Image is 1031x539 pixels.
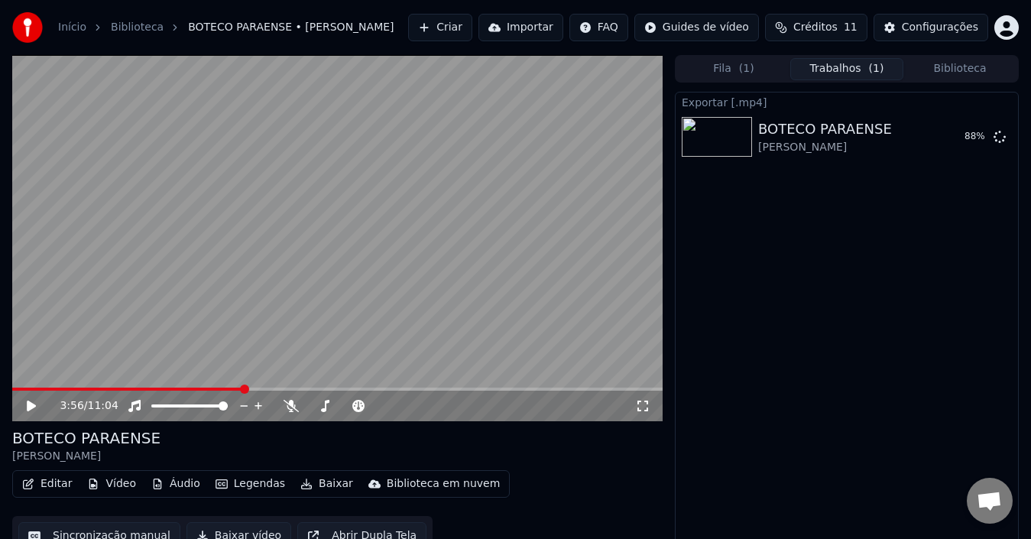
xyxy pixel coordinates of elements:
[60,398,96,414] div: /
[902,20,978,35] div: Configurações
[569,14,628,41] button: FAQ
[81,473,142,495] button: Vídeo
[903,58,1016,80] button: Biblioteca
[60,398,83,414] span: 3:56
[967,478,1013,524] div: Bate-papo aberto
[739,61,754,76] span: ( 1 )
[844,20,858,35] span: 11
[111,20,164,35] a: Biblioteca
[677,58,790,80] button: Fila
[88,398,118,414] span: 11:04
[58,20,86,35] a: Início
[869,61,884,76] span: ( 1 )
[793,20,838,35] span: Créditos
[12,12,43,43] img: youka
[387,476,501,492] div: Biblioteca em nuvem
[12,427,160,449] div: BOTECO PARAENSE
[188,20,394,35] span: BOTECO PARAENSE • [PERSON_NAME]
[58,20,394,35] nav: breadcrumb
[12,449,160,464] div: [PERSON_NAME]
[758,140,892,155] div: [PERSON_NAME]
[965,131,987,143] div: 88 %
[408,14,472,41] button: Criar
[790,58,903,80] button: Trabalhos
[478,14,563,41] button: Importar
[294,473,359,495] button: Baixar
[209,473,291,495] button: Legendas
[145,473,206,495] button: Áudio
[16,473,78,495] button: Editar
[676,93,1018,111] div: Exportar [.mp4]
[874,14,988,41] button: Configurações
[758,119,892,140] div: BOTECO PARAENSE
[634,14,759,41] button: Guides de vídeo
[765,14,867,41] button: Créditos11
